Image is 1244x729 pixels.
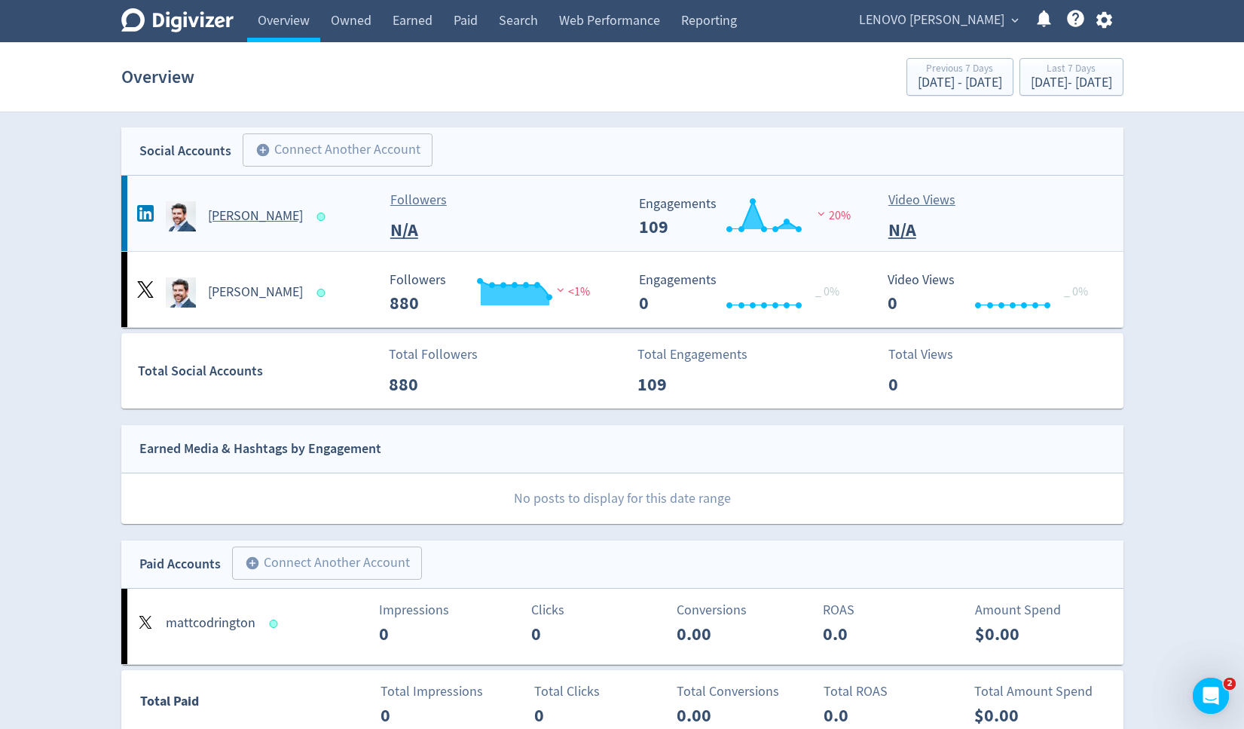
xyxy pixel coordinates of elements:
[379,620,466,648] p: 0
[1193,678,1229,714] iframe: Intercom live chat
[531,620,618,648] p: 0
[815,284,839,299] span: _ 0%
[221,549,422,580] a: Connect Another Account
[232,547,422,580] button: Connect Another Account
[534,682,671,702] p: Total Clicks
[255,142,271,158] span: add_circle
[859,8,1004,32] span: LENOVO [PERSON_NAME]
[553,284,590,299] span: <1%
[888,371,975,398] p: 0
[677,702,763,729] p: 0.00
[906,58,1013,96] button: Previous 7 Days[DATE] - [DATE]
[854,8,1022,32] button: LENOVO [PERSON_NAME]
[139,553,221,575] div: Paid Accounts
[316,289,329,297] span: Data last synced: 14 Oct 2025, 8:02pm (AEDT)
[553,284,568,296] img: negative-performance.svg
[122,691,289,719] div: Total Paid
[166,614,255,633] h5: mattcodrington
[637,371,724,398] p: 109
[880,273,1106,313] svg: Video Views 0
[823,600,959,620] p: ROAS
[208,207,303,225] h5: [PERSON_NAME]
[1031,76,1112,90] div: [DATE] - [DATE]
[631,197,857,237] svg: Engagements 109
[166,277,196,308] img: Matt C undefined
[918,76,1002,90] div: [DATE] - [DATE]
[269,620,282,628] span: Data last synced: 15 Oct 2025, 4:01am (AEDT)
[1031,63,1112,76] div: Last 7 Days
[1064,284,1088,299] span: _ 0%
[888,190,975,210] p: Video Views
[1224,678,1236,690] span: 2
[1008,14,1022,27] span: expand_more
[381,682,517,702] p: Total Impressions
[121,53,194,101] h1: Overview
[534,702,621,729] p: 0
[121,176,1123,251] a: Matt Codrington undefined[PERSON_NAME]FollowersN/A Engagements 109 Engagements 109 20%Video ViewsN/A
[316,213,329,221] span: Data last synced: 15 Oct 2025, 10:01am (AEDT)
[814,208,829,219] img: negative-performance.svg
[974,682,1111,702] p: Total Amount Spend
[888,345,975,365] p: Total Views
[888,216,975,244] p: N/A
[389,371,475,398] p: 880
[824,682,960,702] p: Total ROAS
[390,190,477,210] p: Followers
[139,140,231,162] div: Social Accounts
[677,600,813,620] p: Conversions
[823,620,909,648] p: 0.0
[245,556,260,571] span: add_circle
[208,283,303,302] h5: [PERSON_NAME]
[231,136,432,167] a: Connect Another Account
[918,63,1002,76] div: Previous 7 Days
[382,273,608,313] svg: Followers ---
[531,600,668,620] p: Clicks
[121,252,1123,327] a: Matt C undefined[PERSON_NAME] Followers --- Followers 880 <1% Engagements 0 Engagements 0 _ 0% Vi...
[122,473,1123,524] p: No posts to display for this date range
[381,702,467,729] p: 0
[975,620,1062,648] p: $0.00
[121,589,1123,664] a: mattcodringtonImpressions0Clicks0Conversions0.00ROAS0.0Amount Spend$0.00
[379,600,515,620] p: Impressions
[677,682,813,702] p: Total Conversions
[631,273,857,313] svg: Engagements 0
[637,345,747,365] p: Total Engagements
[166,201,196,231] img: Matt Codrington undefined
[389,345,478,365] p: Total Followers
[390,216,477,244] p: N/A
[824,702,910,729] p: 0.0
[814,208,851,223] span: 20%
[975,600,1111,620] p: Amount Spend
[677,620,763,648] p: 0.00
[139,438,381,460] div: Earned Media & Hashtags by Engagement
[1019,58,1123,96] button: Last 7 Days[DATE]- [DATE]
[138,360,378,382] div: Total Social Accounts
[974,702,1061,729] p: $0.00
[243,133,432,167] button: Connect Another Account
